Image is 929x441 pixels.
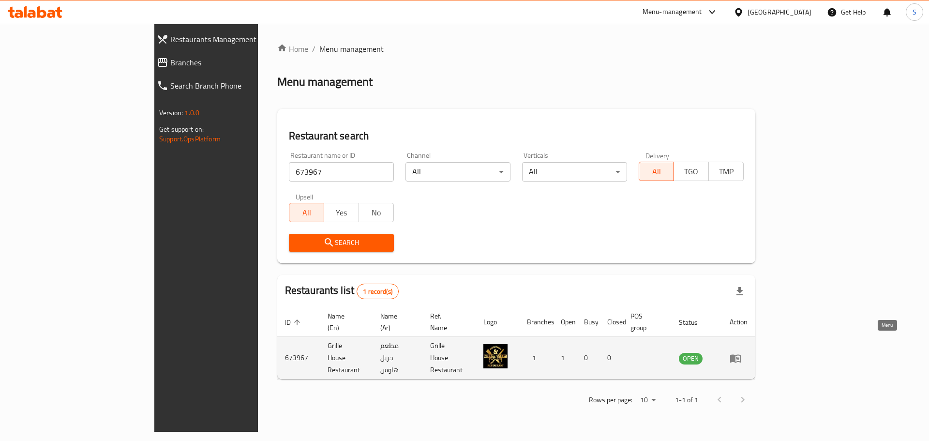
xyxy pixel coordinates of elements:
[159,106,183,119] span: Version:
[296,193,314,200] label: Upsell
[159,123,204,136] span: Get support on:
[675,394,698,406] p: 1-1 of 1
[293,206,320,220] span: All
[576,307,599,337] th: Busy
[373,337,422,380] td: مطعم جريل هاوس
[913,7,916,17] span: S
[328,310,361,334] span: Name (En)
[679,317,710,328] span: Status
[748,7,811,17] div: [GEOGRAPHIC_DATA]
[277,307,755,380] table: enhanced table
[636,393,659,408] div: Rows per page:
[679,353,703,364] span: OPEN
[643,6,702,18] div: Menu-management
[149,51,310,74] a: Branches
[289,162,394,182] input: Search for restaurant name or ID..
[184,106,199,119] span: 1.0.0
[319,43,384,55] span: Menu management
[149,74,310,97] a: Search Branch Phone
[519,337,553,380] td: 1
[599,307,623,337] th: Closed
[553,337,576,380] td: 1
[576,337,599,380] td: 0
[289,234,394,252] button: Search
[713,165,740,179] span: TMP
[674,162,709,181] button: TGO
[170,33,302,45] span: Restaurants Management
[630,310,659,334] span: POS group
[359,203,394,222] button: No
[357,284,399,299] div: Total records count
[678,165,705,179] span: TGO
[363,206,390,220] span: No
[289,203,324,222] button: All
[159,133,221,145] a: Support.OpsPlatform
[643,165,670,179] span: All
[328,206,355,220] span: Yes
[599,337,623,380] td: 0
[476,307,519,337] th: Logo
[297,237,386,249] span: Search
[422,337,476,380] td: Grille House Restaurant
[519,307,553,337] th: Branches
[645,152,670,159] label: Delivery
[320,337,373,380] td: Grille House Restaurant
[324,203,359,222] button: Yes
[483,344,508,368] img: Grille House Restaurant
[289,129,744,143] h2: Restaurant search
[357,287,398,296] span: 1 record(s)
[277,74,373,90] h2: Menu management
[708,162,744,181] button: TMP
[285,317,303,328] span: ID
[589,394,632,406] p: Rows per page:
[728,280,751,303] div: Export file
[170,80,302,91] span: Search Branch Phone
[285,283,399,299] h2: Restaurants list
[149,28,310,51] a: Restaurants Management
[277,43,755,55] nav: breadcrumb
[639,162,674,181] button: All
[405,162,510,182] div: All
[380,310,411,334] span: Name (Ar)
[312,43,315,55] li: /
[522,162,627,182] div: All
[553,307,576,337] th: Open
[170,57,302,68] span: Branches
[430,310,464,334] span: Ref. Name
[722,307,755,337] th: Action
